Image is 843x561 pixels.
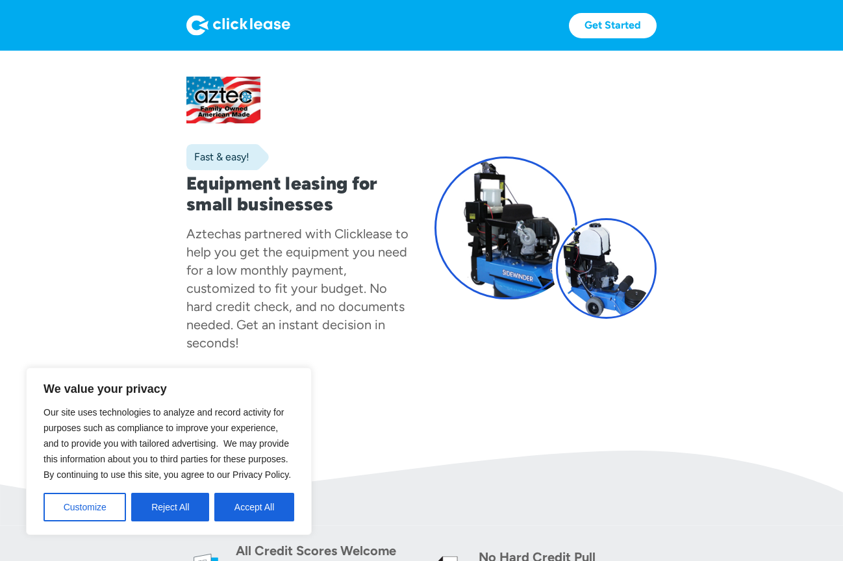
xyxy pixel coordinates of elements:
div: has partnered with Clicklease to help you get the equipment you need for a low monthly payment, c... [186,226,409,351]
div: Aztec [186,226,221,242]
button: Customize [44,493,126,521]
button: Accept All [214,493,294,521]
div: We value your privacy [26,368,312,535]
div: Fast & easy! [186,151,249,164]
div: All Credit Scores Welcome [236,542,414,560]
h1: Equipment leasing for small businesses [186,173,409,214]
p: We value your privacy [44,381,294,397]
img: Logo [186,15,290,36]
button: Reject All [131,493,209,521]
span: Our site uses technologies to analyze and record activity for purposes such as compliance to impr... [44,407,291,480]
a: Get Started [569,13,657,38]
